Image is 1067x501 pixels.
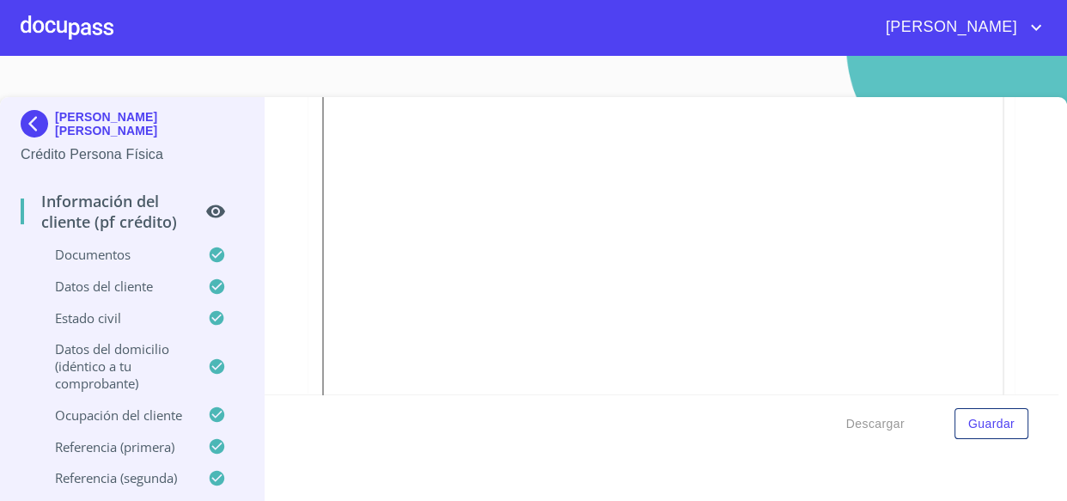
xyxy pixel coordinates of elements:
p: Documentos [21,246,208,263]
p: Crédito Persona Física [21,144,243,165]
p: Referencia (primera) [21,438,208,455]
p: Referencia (segunda) [21,469,208,486]
img: Docupass spot blue [21,110,55,137]
button: account of current user [873,14,1046,41]
p: Información del cliente (PF crédito) [21,191,205,232]
span: Guardar [968,413,1015,435]
p: Ocupación del Cliente [21,406,208,424]
p: Estado Civil [21,309,208,327]
span: [PERSON_NAME] [873,14,1026,41]
button: Descargar [839,408,912,440]
button: Guardar [954,408,1028,440]
div: [PERSON_NAME] [PERSON_NAME] [21,110,243,144]
span: Descargar [846,413,905,435]
p: Datos del domicilio (idéntico a tu comprobante) [21,340,208,392]
p: [PERSON_NAME] [PERSON_NAME] [55,110,243,137]
p: Datos del cliente [21,278,208,295]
